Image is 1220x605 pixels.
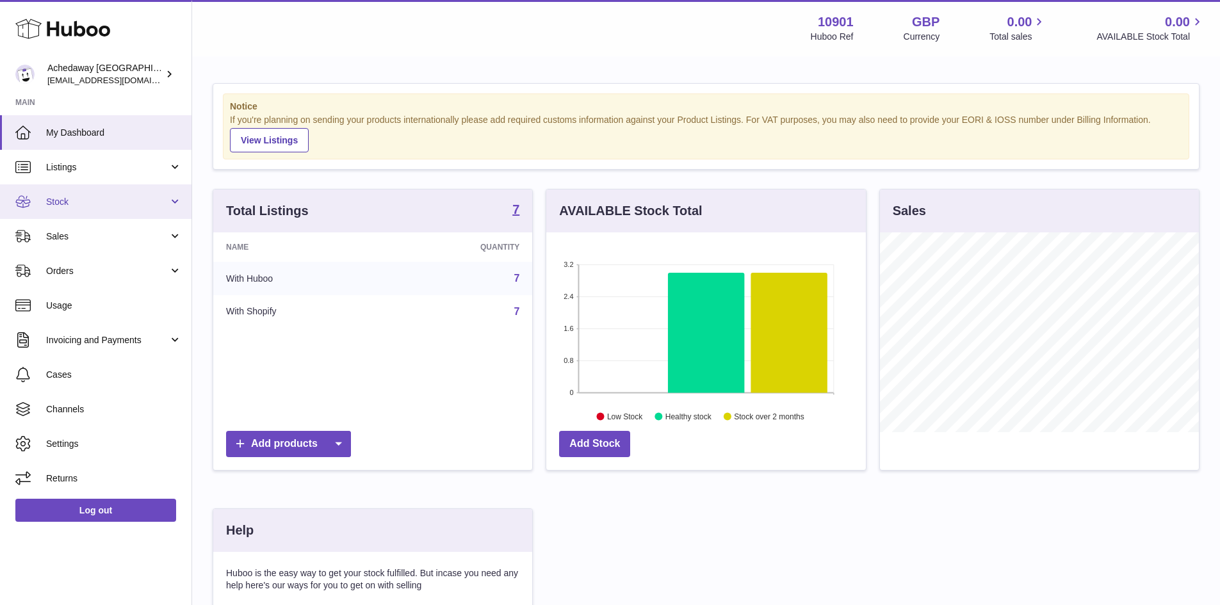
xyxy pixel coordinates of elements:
span: Returns [46,472,182,485]
span: Invoicing and Payments [46,334,168,346]
p: Huboo is the easy way to get your stock fulfilled. But incase you need any help here's our ways f... [226,567,519,592]
img: admin@newpb.co.uk [15,65,35,84]
span: Channels [46,403,182,415]
td: With Shopify [213,295,386,328]
h3: Sales [893,202,926,220]
th: Name [213,232,386,262]
strong: Notice [230,101,1182,113]
div: If you're planning on sending your products internationally please add required customs informati... [230,114,1182,152]
h3: Help [226,522,254,539]
span: My Dashboard [46,127,182,139]
text: 1.6 [564,325,574,332]
span: Orders [46,265,168,277]
text: 0.8 [564,357,574,364]
th: Quantity [386,232,533,262]
span: 0.00 [1165,13,1190,31]
a: Log out [15,499,176,522]
a: 7 [514,273,519,284]
div: Currency [904,31,940,43]
span: Total sales [989,31,1046,43]
span: Listings [46,161,168,173]
div: Achedaway [GEOGRAPHIC_DATA] [47,62,163,86]
strong: GBP [912,13,939,31]
a: Add products [226,431,351,457]
span: Settings [46,438,182,450]
text: 0 [570,389,574,396]
text: Stock over 2 months [735,412,804,421]
strong: 10901 [818,13,854,31]
text: 3.2 [564,261,574,268]
h3: AVAILABLE Stock Total [559,202,702,220]
td: With Huboo [213,262,386,295]
a: Add Stock [559,431,630,457]
a: 0.00 Total sales [989,13,1046,43]
span: Cases [46,369,182,381]
text: 2.4 [564,293,574,300]
a: View Listings [230,128,309,152]
h3: Total Listings [226,202,309,220]
text: Low Stock [607,412,643,421]
span: Usage [46,300,182,312]
a: 0.00 AVAILABLE Stock Total [1096,13,1205,43]
a: 7 [512,203,519,218]
span: Stock [46,196,168,208]
strong: 7 [512,203,519,216]
span: AVAILABLE Stock Total [1096,31,1205,43]
span: 0.00 [1007,13,1032,31]
div: Huboo Ref [811,31,854,43]
span: [EMAIL_ADDRESS][DOMAIN_NAME] [47,75,188,85]
span: Sales [46,230,168,243]
text: Healthy stock [665,412,712,421]
a: 7 [514,306,519,317]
